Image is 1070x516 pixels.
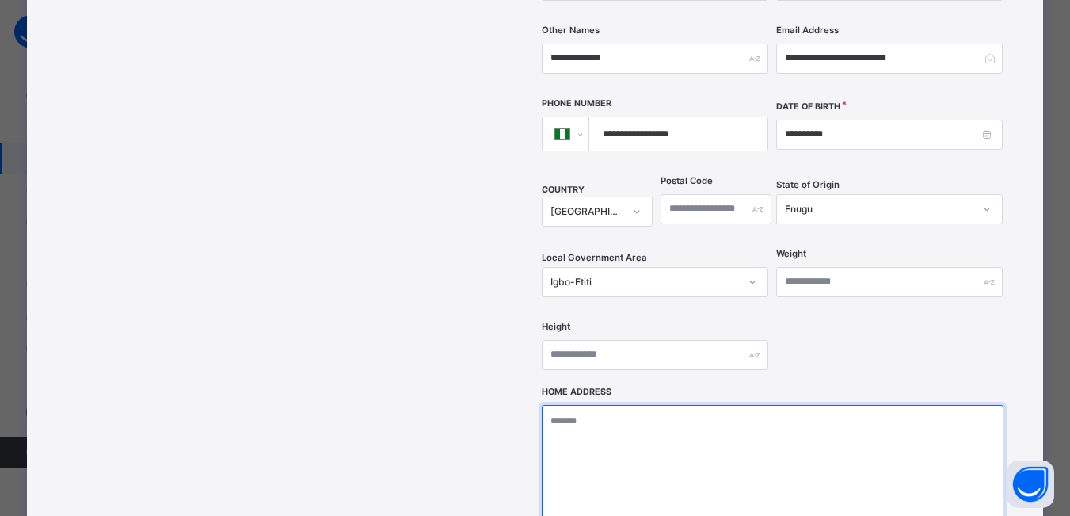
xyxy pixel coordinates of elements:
label: Home Address [542,386,611,399]
label: Height [542,320,570,334]
label: Phone Number [542,97,611,110]
div: Igbo-Etiti [550,275,739,289]
button: Open asap [1007,461,1054,508]
label: Email Address [776,24,839,37]
span: State of Origin [776,178,840,192]
label: Date of Birth [776,101,840,113]
span: COUNTRY [542,185,585,195]
label: Postal Code [661,174,713,188]
div: Enugu [785,202,973,216]
label: Other Names [542,24,600,37]
span: Local Government Area [542,251,647,265]
div: [GEOGRAPHIC_DATA] [550,204,623,219]
label: Weight [776,247,806,261]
